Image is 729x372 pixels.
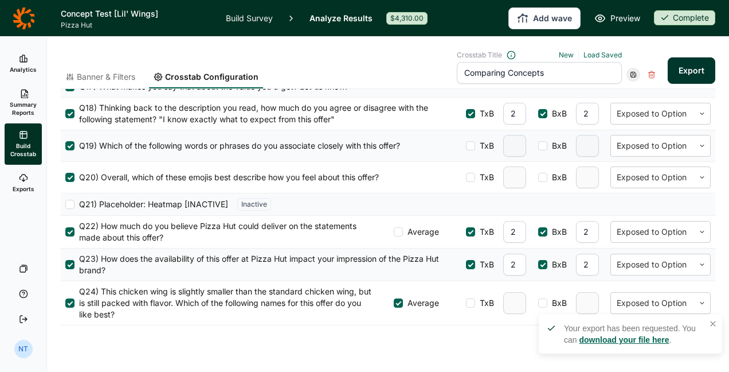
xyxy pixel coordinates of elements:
[61,7,212,21] h1: Concept Test [Lil' Wings]
[475,140,494,152] span: TxB
[75,253,448,276] span: Q23) How does the availability of this offer at Pizza Hut impact your impression of the Pizza Hut...
[583,51,622,59] a: Load Saved
[75,220,375,243] span: Q22) How much do you believe Pizza Hut could deliver on the statements made about this offer?
[547,172,567,183] span: BxB
[75,140,400,152] span: Q19) Which of the following words or phrases do you associate closely with this offer?
[475,259,494,270] span: TxB
[77,71,135,83] span: Banner & Filters
[475,226,494,238] span: TxB
[5,123,42,165] a: Build Crosstab
[5,45,42,82] a: Analytics
[9,100,37,117] span: Summary Reports
[508,7,581,29] button: Add wave
[13,185,34,193] span: Exports
[165,71,258,83] span: Crosstab Configuration
[547,259,567,270] span: BxB
[75,286,375,320] span: Q24) This chicken wing is slightly smaller than the standard chicken wing, but is still packed wi...
[403,297,439,309] span: Average
[654,10,715,25] div: Complete
[559,51,574,59] a: New
[75,172,379,183] span: Q20) Overall, which of these emojis best describe how you feel about this offer?
[594,11,640,25] a: Preview
[10,65,37,73] span: Analytics
[645,68,659,82] div: Delete
[564,323,705,346] div: Your export has been requested. You can .
[75,199,228,210] span: Q21) Placeholder: Heatmap [INACTIVE]
[547,297,567,309] span: BxB
[403,226,439,238] span: Average
[457,51,502,60] span: Crosstab Title
[237,198,271,211] div: Inactive
[547,226,567,238] span: BxB
[668,57,715,84] button: Export
[475,172,494,183] span: TxB
[75,102,448,125] span: Q18) Thinking back to the description you read, how much do you agree or disagree with the follow...
[5,82,42,123] a: Summary Reports
[14,340,33,358] div: NT
[547,108,567,119] span: BxB
[475,108,494,119] span: TxB
[5,165,42,201] a: Exports
[579,335,669,344] a: download your file here
[386,12,428,25] div: $4,310.00
[626,68,640,82] div: Save Crosstab
[9,142,37,158] span: Build Crosstab
[61,21,212,30] span: Pizza Hut
[547,140,567,152] span: BxB
[610,11,640,25] span: Preview
[475,297,494,309] span: TxB
[654,10,715,26] button: Complete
